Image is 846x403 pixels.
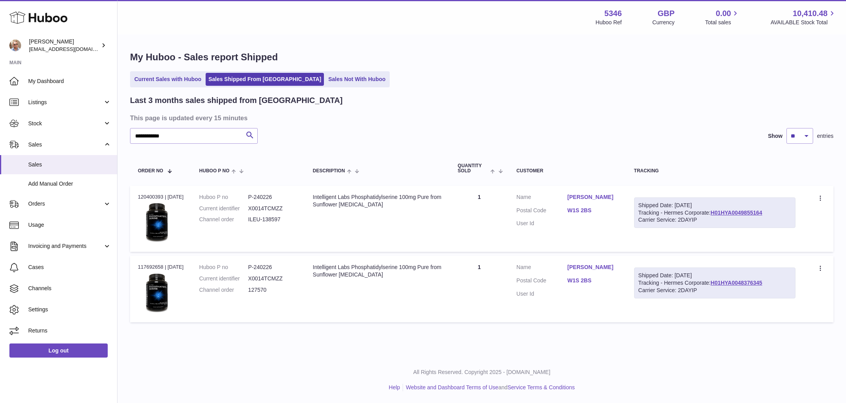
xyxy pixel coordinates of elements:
[199,216,248,223] dt: Channel order
[9,343,108,358] a: Log out
[248,264,297,271] dd: P-240226
[199,168,230,173] span: Huboo P no
[634,267,796,298] div: Tracking - Hermes Corporate:
[29,38,99,53] div: [PERSON_NAME]
[28,141,103,148] span: Sales
[130,51,833,63] h1: My Huboo - Sales report Shipped
[508,384,575,390] a: Service Terms & Conditions
[248,275,297,282] dd: X0014TCMZZ
[716,8,731,19] span: 0.00
[28,242,103,250] span: Invoicing and Payments
[248,286,297,294] dd: 127570
[138,264,184,271] div: 117692658 | [DATE]
[206,73,324,86] a: Sales Shipped From [GEOGRAPHIC_DATA]
[710,210,762,216] a: H01HYA0049855164
[596,19,622,26] div: Huboo Ref
[28,120,103,127] span: Stock
[313,168,345,173] span: Description
[568,193,618,201] a: [PERSON_NAME]
[28,327,111,334] span: Returns
[313,264,442,278] div: Intelligent Labs Phosphatidylserine 100mg Pure from Sunflower [MEDICAL_DATA]
[130,95,343,106] h2: Last 3 months sales shipped from [GEOGRAPHIC_DATA]
[130,114,832,122] h3: This page is updated every 15 minutes
[248,193,297,201] dd: P-240226
[705,19,740,26] span: Total sales
[199,275,248,282] dt: Current identifier
[124,369,840,376] p: All Rights Reserved. Copyright 2025 - [DOMAIN_NAME]
[313,193,442,208] div: Intelligent Labs Phosphatidylserine 100mg Pure from Sunflower [MEDICAL_DATA]
[138,193,184,201] div: 120400393 | [DATE]
[768,132,783,140] label: Show
[450,256,509,322] td: 1
[517,220,568,227] dt: User Id
[517,290,568,298] dt: User Id
[138,203,177,242] img: $_57.JPG
[28,306,111,313] span: Settings
[28,161,111,168] span: Sales
[406,384,498,390] a: Website and Dashboard Terms of Use
[450,186,509,252] td: 1
[199,193,248,201] dt: Huboo P no
[658,8,674,19] strong: GBP
[458,163,489,173] span: Quantity Sold
[28,78,111,85] span: My Dashboard
[29,46,115,52] span: [EMAIL_ADDRESS][DOMAIN_NAME]
[28,221,111,229] span: Usage
[517,207,568,216] dt: Postal Code
[604,8,622,19] strong: 5346
[517,168,618,173] div: Customer
[770,8,837,26] a: 10,410.48 AVAILABLE Stock Total
[28,200,103,208] span: Orders
[389,384,400,390] a: Help
[199,264,248,271] dt: Huboo P no
[517,277,568,286] dt: Postal Code
[634,168,796,173] div: Tracking
[248,205,297,212] dd: X0014TCMZZ
[638,272,792,279] div: Shipped Date: [DATE]
[568,277,618,284] a: W1S 2BS
[199,205,248,212] dt: Current identifier
[325,73,388,86] a: Sales Not With Huboo
[638,287,792,294] div: Carrier Service: 2DAYIP
[634,197,796,228] div: Tracking - Hermes Corporate:
[770,19,837,26] span: AVAILABLE Stock Total
[28,264,111,271] span: Cases
[28,180,111,188] span: Add Manual Order
[705,8,740,26] a: 0.00 Total sales
[199,286,248,294] dt: Channel order
[517,264,568,273] dt: Name
[793,8,828,19] span: 10,410.48
[9,40,21,51] img: support@radoneltd.co.uk
[817,132,833,140] span: entries
[568,207,618,214] a: W1S 2BS
[403,384,575,391] li: and
[710,280,762,286] a: H01HYA0048376345
[568,264,618,271] a: [PERSON_NAME]
[653,19,675,26] div: Currency
[28,285,111,292] span: Channels
[138,273,177,313] img: $_57.JPG
[638,202,792,209] div: Shipped Date: [DATE]
[248,216,297,223] dd: ILEU-138597
[138,168,163,173] span: Order No
[517,193,568,203] dt: Name
[28,99,103,106] span: Listings
[638,216,792,224] div: Carrier Service: 2DAYIP
[132,73,204,86] a: Current Sales with Huboo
